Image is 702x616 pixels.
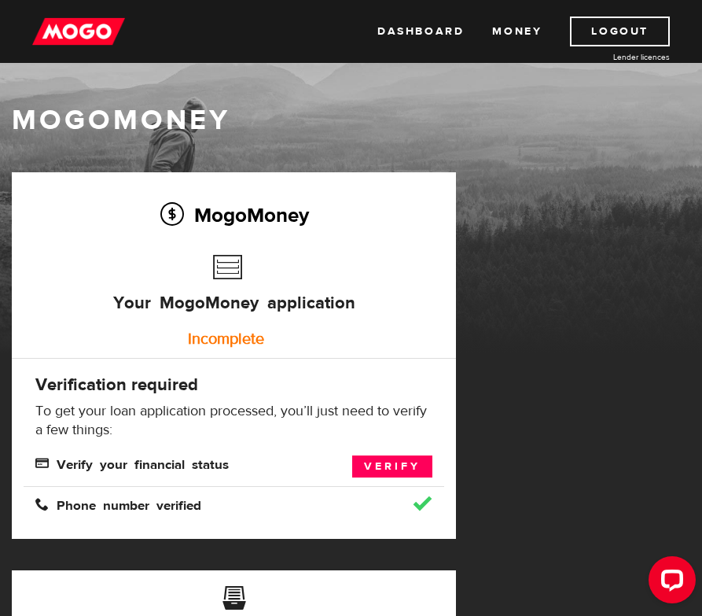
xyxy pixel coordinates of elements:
a: Money [492,17,542,46]
a: Dashboard [377,17,464,46]
h4: Verification required [35,374,432,396]
h1: MogoMoney [12,104,690,137]
h3: Your MogoMoney application [113,247,355,337]
a: Lender licences [552,51,670,63]
div: Incomplete [28,323,425,355]
p: To get your loan application processed, you’ll just need to verify a few things: [35,402,432,440]
a: Logout [570,17,670,46]
span: Verify your financial status [35,456,229,470]
span: Phone number verified [35,497,201,511]
h2: MogoMoney [35,198,432,231]
img: mogo_logo-11ee424be714fa7cbb0f0f49df9e16ec.png [32,17,125,46]
a: Verify [352,456,432,478]
iframe: LiveChat chat widget [636,550,702,616]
